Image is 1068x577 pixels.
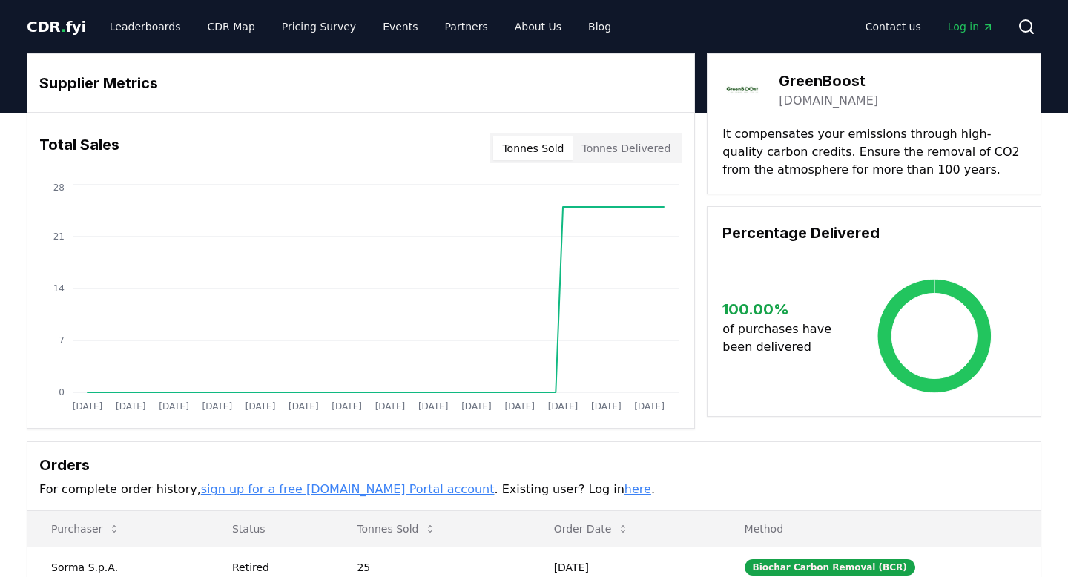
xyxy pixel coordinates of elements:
[779,92,878,110] a: [DOMAIN_NAME]
[39,481,1029,498] p: For complete order history, . Existing user? Log in .
[159,401,189,412] tspan: [DATE]
[289,401,319,412] tspan: [DATE]
[591,401,622,412] tspan: [DATE]
[722,125,1026,179] p: It compensates your emissions through high-quality carbon credits. Ensure the removal of CO2 from...
[634,401,665,412] tspan: [DATE]
[27,18,86,36] span: CDR fyi
[201,482,495,496] a: sign up for a free [DOMAIN_NAME] Portal account
[332,401,362,412] tspan: [DATE]
[270,13,368,40] a: Pricing Survey
[573,136,679,160] button: Tonnes Delivered
[418,401,449,412] tspan: [DATE]
[196,13,267,40] a: CDR Map
[854,13,933,40] a: Contact us
[232,560,321,575] div: Retired
[220,521,321,536] p: Status
[375,401,406,412] tspan: [DATE]
[936,13,1006,40] a: Log in
[202,401,233,412] tspan: [DATE]
[116,401,146,412] tspan: [DATE]
[53,182,65,193] tspan: 28
[245,401,276,412] tspan: [DATE]
[39,72,682,94] h3: Supplier Metrics
[98,13,193,40] a: Leaderboards
[73,401,103,412] tspan: [DATE]
[722,320,843,356] p: of purchases have been delivered
[27,16,86,37] a: CDR.fyi
[576,13,623,40] a: Blog
[548,401,578,412] tspan: [DATE]
[503,13,573,40] a: About Us
[433,13,500,40] a: Partners
[53,231,65,242] tspan: 21
[733,521,1029,536] p: Method
[624,482,651,496] a: here
[504,401,535,412] tspan: [DATE]
[371,13,429,40] a: Events
[39,454,1029,476] h3: Orders
[59,387,65,398] tspan: 0
[98,13,623,40] nav: Main
[722,298,843,320] h3: 100.00 %
[61,18,66,36] span: .
[59,335,65,346] tspan: 7
[461,401,492,412] tspan: [DATE]
[542,514,642,544] button: Order Date
[745,559,915,576] div: Biochar Carbon Removal (BCR)
[345,514,448,544] button: Tonnes Sold
[854,13,1006,40] nav: Main
[722,69,764,111] img: GreenBoost-logo
[39,514,132,544] button: Purchaser
[948,19,994,34] span: Log in
[722,222,1026,244] h3: Percentage Delivered
[39,133,119,163] h3: Total Sales
[779,70,878,92] h3: GreenBoost
[53,283,65,294] tspan: 14
[493,136,573,160] button: Tonnes Sold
